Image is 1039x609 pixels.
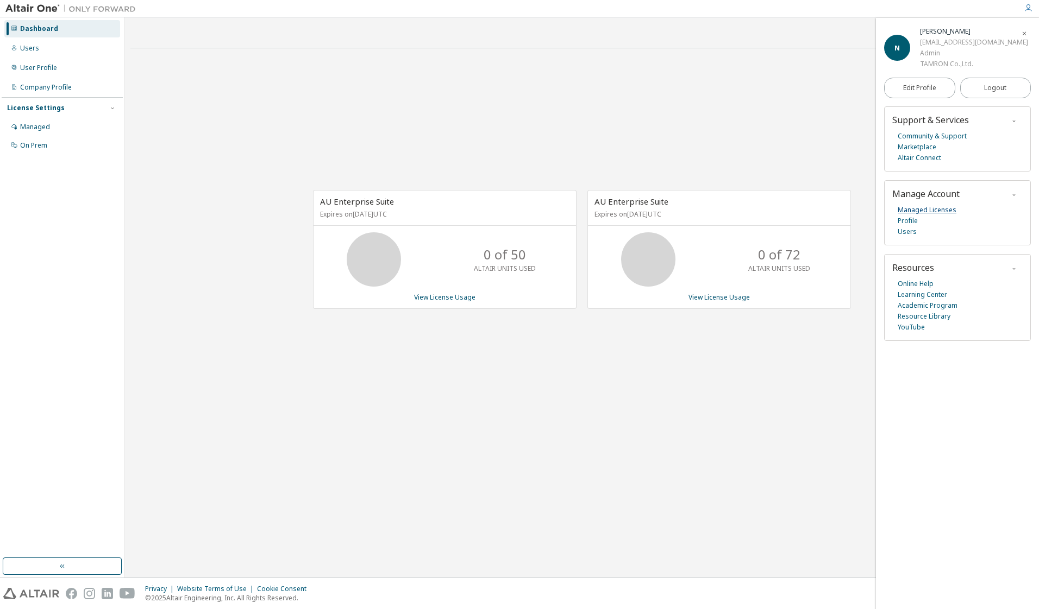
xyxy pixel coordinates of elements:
a: Altair Connect [898,153,941,163]
img: youtube.svg [120,588,135,599]
div: Managed [20,123,50,131]
div: License Settings [7,104,65,112]
img: altair_logo.svg [3,588,59,599]
div: Users [20,44,39,53]
span: Resources [892,262,934,274]
p: Expires on [DATE] UTC [320,210,567,219]
div: Cookie Consent [257,585,313,593]
img: instagram.svg [84,588,95,599]
a: Edit Profile [884,78,955,98]
span: Support & Services [892,114,969,126]
span: AU Enterprise Suite [320,196,394,207]
a: View License Usage [414,293,475,302]
div: Naoyuki Sato [920,26,1028,37]
p: Expires on [DATE] UTC [594,210,841,219]
a: View License Usage [689,293,750,302]
div: [EMAIL_ADDRESS][DOMAIN_NAME] [920,37,1028,48]
a: Academic Program [898,300,957,311]
button: Logout [960,78,1031,98]
a: Online Help [898,278,934,289]
div: TAMRON Co.,Ltd. [920,59,1028,69]
p: ALTAIR UNITS USED [748,264,810,273]
p: 0 of 72 [758,245,800,264]
a: Profile [898,215,918,226]
span: AU Enterprise Suite [594,196,668,207]
a: Users [898,226,917,237]
a: Community & Support [898,131,967,142]
p: © 2025 Altair Engineering, Inc. All Rights Reserved. [145,593,313,602]
div: Privacy [145,585,177,593]
img: Altair One [5,3,141,14]
span: N [894,43,900,53]
a: YouTube [898,322,925,333]
a: Marketplace [898,142,936,153]
a: Managed Licenses [898,205,956,215]
div: Admin [920,48,1028,59]
div: Dashboard [20,24,58,33]
img: linkedin.svg [102,588,113,599]
span: Edit Profile [903,84,936,92]
div: On Prem [20,141,47,150]
p: 0 of 50 [484,245,526,264]
a: Learning Center [898,289,947,300]
span: Manage Account [892,188,960,200]
div: User Profile [20,64,57,72]
span: Logout [984,83,1006,93]
img: facebook.svg [66,588,77,599]
div: Website Terms of Use [177,585,257,593]
div: Company Profile [20,83,72,92]
a: Resource Library [898,311,950,322]
p: ALTAIR UNITS USED [474,264,536,273]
